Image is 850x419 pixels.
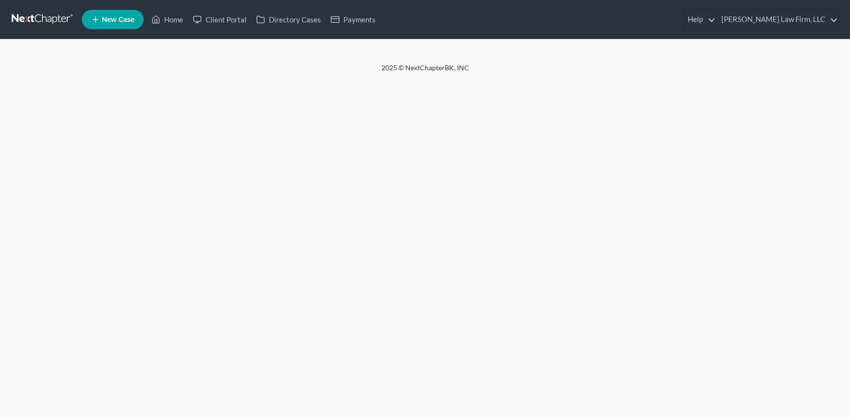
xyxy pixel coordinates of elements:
a: Client Portal [188,11,251,28]
a: Payments [326,11,380,28]
a: Home [147,11,188,28]
a: Directory Cases [251,11,326,28]
new-legal-case-button: New Case [82,10,144,29]
a: Help [683,11,716,28]
a: [PERSON_NAME] Law Firm, LLC [717,11,838,28]
div: 2025 © NextChapterBK, INC [148,63,703,80]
